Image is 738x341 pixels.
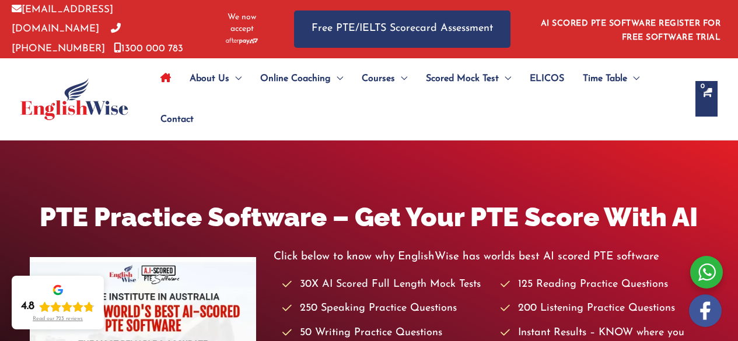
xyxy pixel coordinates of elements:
[520,58,573,99] a: ELICOS
[151,99,194,140] a: Contact
[229,58,242,99] span: Menu Toggle
[219,12,265,35] span: We now accept
[114,44,183,54] a: 1300 000 783
[417,58,520,99] a: Scored Mock TestMenu Toggle
[689,294,722,327] img: white-facebook.png
[190,58,229,99] span: About Us
[33,316,83,322] div: Read our 723 reviews
[282,299,490,318] li: 250 Speaking Practice Questions
[534,10,726,48] aside: Header Widget 1
[573,58,649,99] a: Time TableMenu Toggle
[583,58,627,99] span: Time Table
[695,81,718,117] a: View Shopping Cart, empty
[21,300,34,314] div: 4.8
[395,58,407,99] span: Menu Toggle
[499,58,511,99] span: Menu Toggle
[20,78,128,120] img: cropped-ew-logo
[362,58,395,99] span: Courses
[226,38,258,44] img: Afterpay-Logo
[501,275,708,294] li: 125 Reading Practice Questions
[501,299,708,318] li: 200 Listening Practice Questions
[352,58,417,99] a: CoursesMenu Toggle
[21,300,95,314] div: Rating: 4.8 out of 5
[12,24,121,53] a: [PHONE_NUMBER]
[282,275,490,294] li: 30X AI Scored Full Length Mock Tests
[30,199,709,235] h1: PTE Practice Software – Get Your PTE Score With AI
[151,58,684,140] nav: Site Navigation: Main Menu
[180,58,251,99] a: About UsMenu Toggle
[331,58,343,99] span: Menu Toggle
[251,58,352,99] a: Online CoachingMenu Toggle
[426,58,499,99] span: Scored Mock Test
[274,247,709,266] p: Click below to know why EnglishWise has worlds best AI scored PTE software
[160,99,194,140] span: Contact
[530,58,564,99] span: ELICOS
[12,5,113,34] a: [EMAIL_ADDRESS][DOMAIN_NAME]
[627,58,639,99] span: Menu Toggle
[294,10,510,47] a: Free PTE/IELTS Scorecard Assessment
[541,19,721,42] a: AI SCORED PTE SOFTWARE REGISTER FOR FREE SOFTWARE TRIAL
[260,58,331,99] span: Online Coaching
